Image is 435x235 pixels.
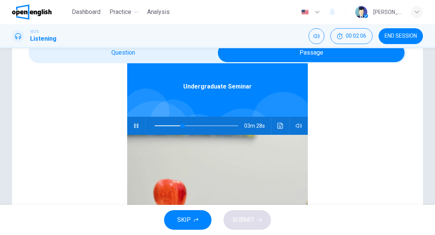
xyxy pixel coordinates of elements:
[12,5,69,20] a: OpenEnglish logo
[274,117,286,135] button: Click to see the audio transcription
[309,28,324,44] div: Mute
[355,6,367,18] img: Profile picture
[164,210,211,230] button: SKIP
[147,8,170,17] span: Analysis
[144,5,173,19] button: Analysis
[72,8,100,17] span: Dashboard
[346,33,366,39] span: 00:02:06
[30,34,56,43] h1: Listening
[385,33,417,39] span: END SESSION
[244,117,271,135] span: 03m 28s
[379,28,423,44] button: END SESSION
[183,82,252,91] span: Undergraduate Seminar
[69,5,103,19] button: Dashboard
[106,5,141,19] button: Practice
[12,5,52,20] img: OpenEnglish logo
[30,29,39,34] span: IELTS
[330,28,373,44] button: 00:02:06
[330,28,373,44] div: Hide
[373,8,402,17] div: [PERSON_NAME]
[110,8,131,17] span: Practice
[177,215,191,225] span: SKIP
[300,9,310,15] img: en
